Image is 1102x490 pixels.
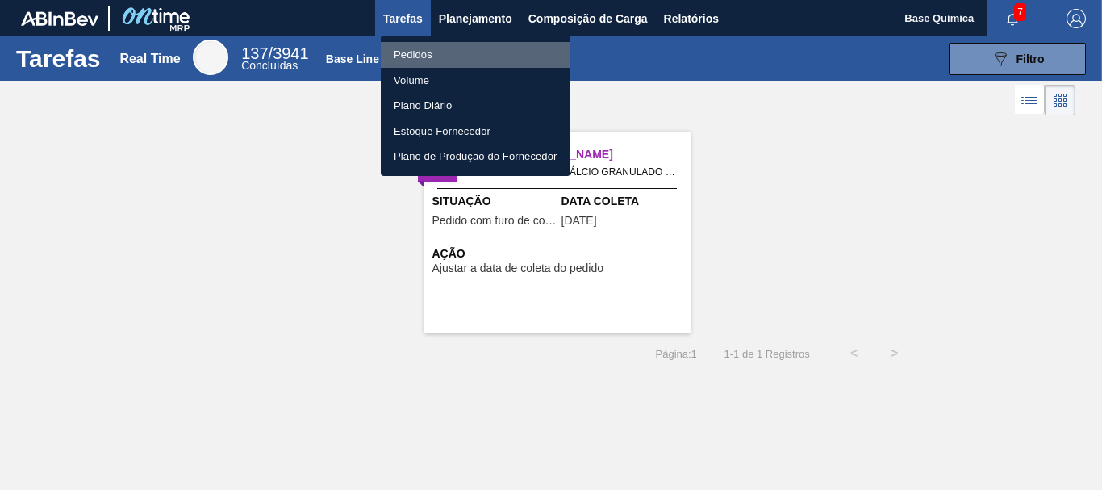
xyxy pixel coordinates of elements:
[381,68,570,94] a: Volume
[381,119,570,144] a: Estoque Fornecedor
[381,42,570,68] a: Pedidos
[381,93,570,119] a: Plano Diário
[381,144,570,170] a: Plano de Produção do Fornecedor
